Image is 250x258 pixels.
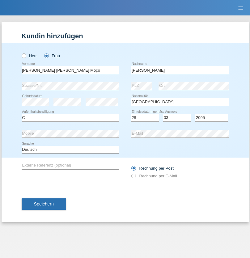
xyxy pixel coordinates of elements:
button: Speichern [22,198,66,210]
span: Speichern [34,201,54,206]
label: Herr [22,53,37,58]
input: Rechnung per E-Mail [131,174,135,181]
label: Rechnung per E-Mail [131,174,177,178]
i: menu [238,5,244,11]
input: Frau [44,53,48,57]
input: Herr [22,53,26,57]
label: Rechnung per Post [131,166,174,171]
a: menu [235,6,247,10]
input: Rechnung per Post [131,166,135,174]
h1: Kundin hinzufügen [22,32,229,40]
label: Frau [44,53,60,58]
